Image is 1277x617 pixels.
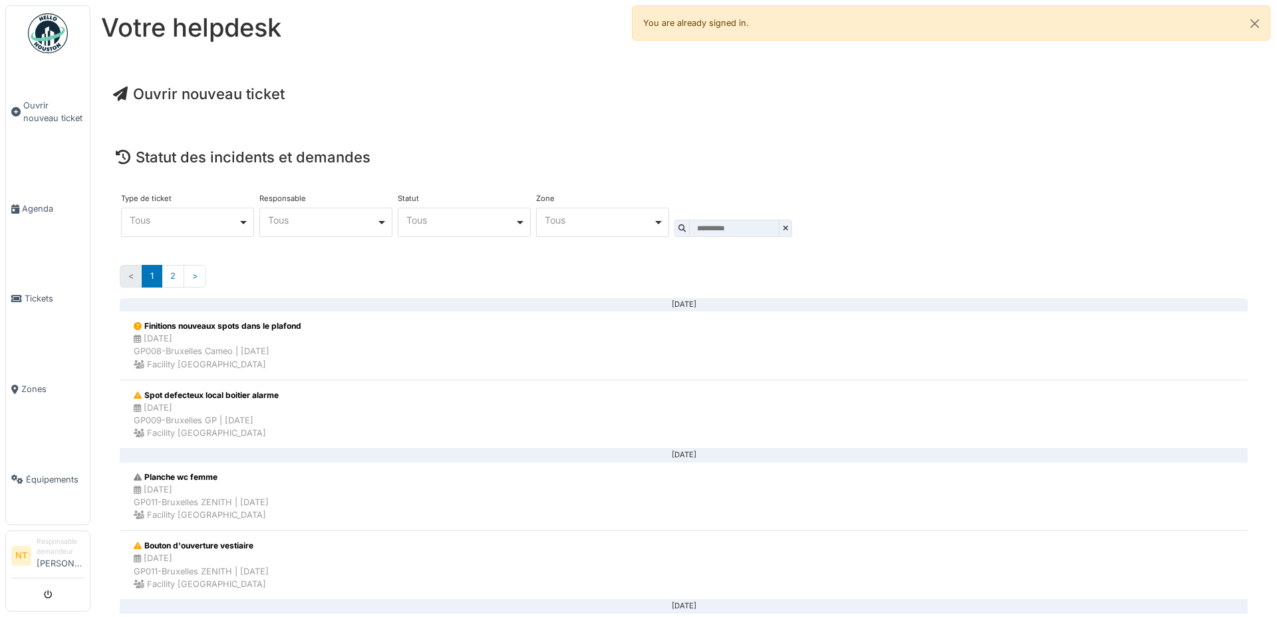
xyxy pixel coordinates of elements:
[162,265,184,287] a: 2
[134,332,301,371] div: [DATE] GP008-Bruxelles Cameo | [DATE] Facility [GEOGRAPHIC_DATA]
[536,195,555,202] label: Zone
[116,148,1252,166] h4: Statut des incidents et demandes
[11,546,31,566] li: NT
[28,13,68,53] img: Badge_color-CXgf-gQk.svg
[130,304,1237,306] div: [DATE]
[134,552,269,590] div: [DATE] GP011-Bruxelles ZENITH | [DATE] Facility [GEOGRAPHIC_DATA]
[120,462,1248,531] a: Planche wc femme [DATE]GP011-Bruxelles ZENITH | [DATE] Facility [GEOGRAPHIC_DATA]
[25,292,84,305] span: Tickets
[406,216,515,224] div: Tous
[6,344,90,435] a: Zones
[259,195,306,202] label: Responsable
[6,164,90,254] a: Agenda
[120,265,1248,298] nav: Pages
[22,202,84,215] span: Agenda
[134,401,279,440] div: [DATE] GP009-Bruxelles GP | [DATE] Facility [GEOGRAPHIC_DATA]
[130,455,1237,456] div: [DATE]
[23,99,84,124] span: Ouvrir nouveau ticket
[37,536,84,575] li: [PERSON_NAME]
[130,606,1237,607] div: [DATE]
[134,483,269,522] div: [DATE] GP011-Bruxelles ZENITH | [DATE] Facility [GEOGRAPHIC_DATA]
[121,195,172,202] label: Type de ticket
[26,473,84,486] span: Équipements
[37,536,84,557] div: Responsable demandeur
[120,311,1248,380] a: Finitions nouveaux spots dans le plafond [DATE]GP008-Bruxelles Cameo | [DATE] Facility [GEOGRAPHI...
[632,5,1270,41] div: You are already signed in.
[134,389,279,401] div: Spot defecteux local boitier alarme
[11,536,84,578] a: NT Responsable demandeur[PERSON_NAME]
[120,380,1248,449] a: Spot defecteux local boitier alarme [DATE]GP009-Bruxelles GP | [DATE] Facility [GEOGRAPHIC_DATA]
[398,195,419,202] label: Statut
[120,530,1248,600] a: Bouton d'ouverture vestiaire [DATE]GP011-Bruxelles ZENITH | [DATE] Facility [GEOGRAPHIC_DATA]
[1240,6,1270,41] button: Close
[268,216,376,224] div: Tous
[184,265,206,287] a: Suivant
[6,61,90,164] a: Ouvrir nouveau ticket
[545,216,653,224] div: Tous
[21,383,84,395] span: Zones
[142,265,162,287] a: 1
[113,85,285,103] a: Ouvrir nouveau ticket
[134,471,269,483] div: Planche wc femme
[134,320,301,332] div: Finitions nouveaux spots dans le plafond
[134,540,269,552] div: Bouton d'ouverture vestiaire
[6,434,90,524] a: Équipements
[130,216,238,224] div: Tous
[6,254,90,344] a: Tickets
